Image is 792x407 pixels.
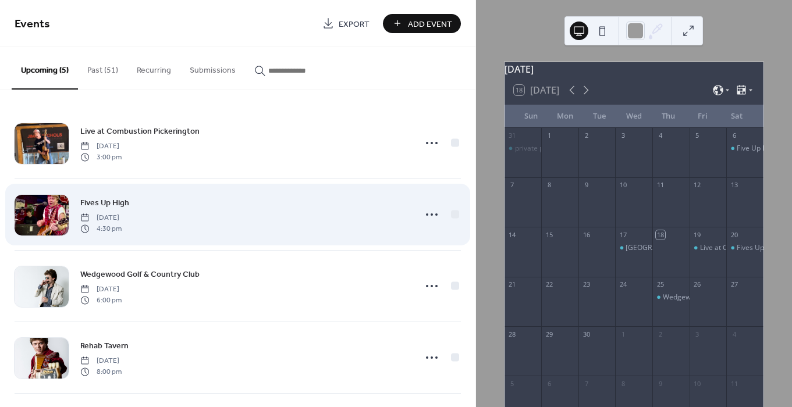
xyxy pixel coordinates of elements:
[693,131,702,140] div: 5
[80,152,122,162] span: 3:00 pm
[508,230,517,239] div: 14
[720,105,754,128] div: Sat
[505,144,542,153] div: private party
[15,13,50,35] span: Events
[726,243,763,253] div: Fives Up High
[619,230,627,239] div: 17
[545,280,553,289] div: 22
[383,14,461,33] button: Add Event
[582,230,591,239] div: 16
[730,181,738,190] div: 13
[656,330,665,338] div: 2
[615,243,652,253] div: Park Street Tavern
[582,330,591,338] div: 30
[693,379,702,388] div: 10
[508,330,517,338] div: 28
[78,47,127,88] button: Past (51)
[693,181,702,190] div: 12
[80,213,122,223] span: [DATE]
[693,230,702,239] div: 19
[80,126,200,138] span: Live at Combustion Pickerington
[693,280,702,289] div: 26
[693,330,702,338] div: 3
[583,105,617,128] div: Tue
[80,284,122,295] span: [DATE]
[619,330,627,338] div: 1
[508,379,517,388] div: 5
[508,131,517,140] div: 31
[626,243,696,253] div: [GEOGRAPHIC_DATA]
[80,340,129,352] span: Rehab Tavern
[339,18,370,30] span: Export
[508,181,517,190] div: 7
[80,269,200,281] span: Wedgewood Golf & Country Club
[619,379,627,388] div: 8
[582,181,591,190] div: 9
[737,144,777,153] div: Five Up High
[730,280,738,289] div: 27
[80,141,122,152] span: [DATE]
[515,144,556,153] div: private party
[514,105,548,128] div: Sun
[80,339,129,352] a: Rehab Tavern
[127,47,180,88] button: Recurring
[656,181,665,190] div: 11
[545,230,553,239] div: 15
[80,196,129,209] a: Fives Up High
[545,330,553,338] div: 29
[651,105,686,128] div: Thu
[582,280,591,289] div: 23
[582,379,591,388] div: 7
[80,223,122,234] span: 4:30 pm
[730,131,738,140] div: 6
[617,105,651,128] div: Wed
[737,243,781,253] div: Fives Up High
[548,105,583,128] div: Mon
[656,280,665,289] div: 25
[656,379,665,388] div: 9
[80,267,200,281] a: Wedgewood Golf & Country Club
[545,131,553,140] div: 1
[545,379,553,388] div: 6
[80,356,122,366] span: [DATE]
[619,181,627,190] div: 10
[505,62,763,76] div: [DATE]
[726,144,763,153] div: Five Up High
[408,18,452,30] span: Add Event
[80,366,122,377] span: 8:00 pm
[582,131,591,140] div: 2
[730,230,738,239] div: 20
[663,292,769,302] div: Wedgewood Golf & Country Club
[686,105,720,128] div: Fri
[180,47,245,88] button: Submissions
[619,280,627,289] div: 24
[80,197,129,209] span: Fives Up High
[12,47,78,90] button: Upcoming (5)
[619,131,627,140] div: 3
[730,330,738,338] div: 4
[80,295,122,305] span: 6:00 pm
[545,181,553,190] div: 8
[80,124,200,138] a: Live at Combustion Pickerington
[656,230,665,239] div: 18
[690,243,727,253] div: Live at Combustion Pickerington
[656,131,665,140] div: 4
[508,280,517,289] div: 21
[314,14,378,33] a: Export
[730,379,738,388] div: 11
[652,292,690,302] div: Wedgewood Golf & Country Club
